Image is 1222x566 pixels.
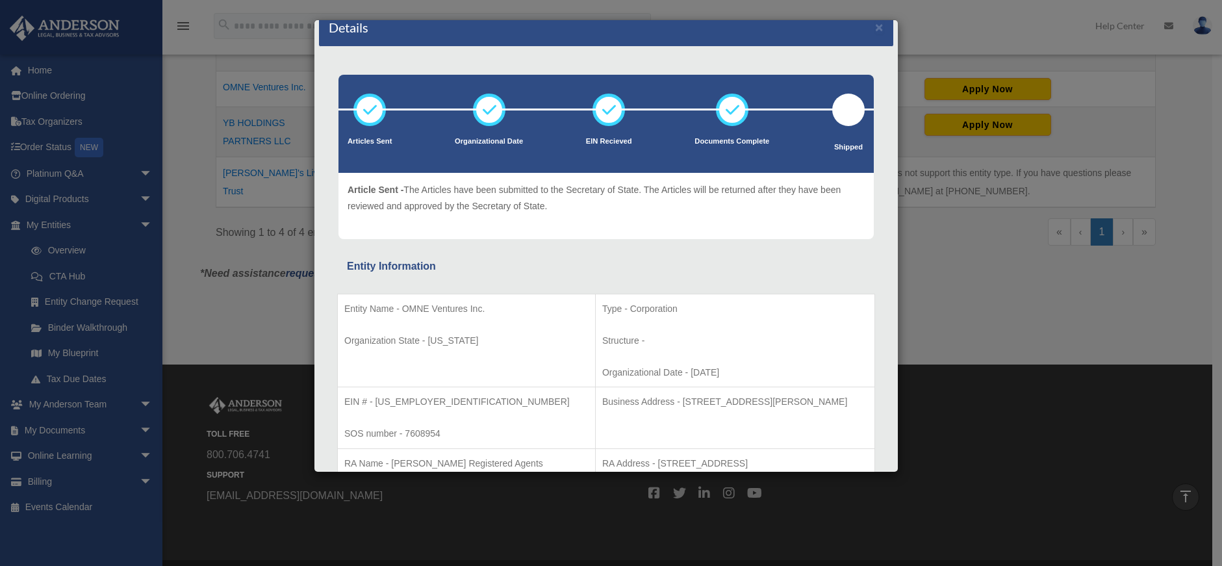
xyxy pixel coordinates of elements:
p: Organizational Date - [DATE] [602,365,868,381]
p: EIN # - [US_EMPLOYER_IDENTIFICATION_NUMBER] [344,394,589,410]
p: Type - Corporation [602,301,868,317]
span: Article Sent - [348,185,403,195]
p: Organization State - [US_STATE] [344,333,589,349]
p: Business Address - [STREET_ADDRESS][PERSON_NAME] [602,394,868,410]
p: Structure - [602,333,868,349]
p: Articles Sent [348,135,392,148]
p: Shipped [832,141,865,154]
p: SOS number - 7608954 [344,426,589,442]
p: Entity Name - OMNE Ventures Inc. [344,301,589,317]
p: RA Address - [STREET_ADDRESS] [602,456,868,472]
h4: Details [329,18,368,36]
p: RA Name - [PERSON_NAME] Registered Agents [344,456,589,472]
p: Organizational Date [455,135,523,148]
p: Documents Complete [694,135,769,148]
button: × [875,20,884,34]
p: EIN Recieved [586,135,632,148]
p: The Articles have been submitted to the Secretary of State. The Articles will be returned after t... [348,182,865,214]
div: Entity Information [347,257,865,276]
